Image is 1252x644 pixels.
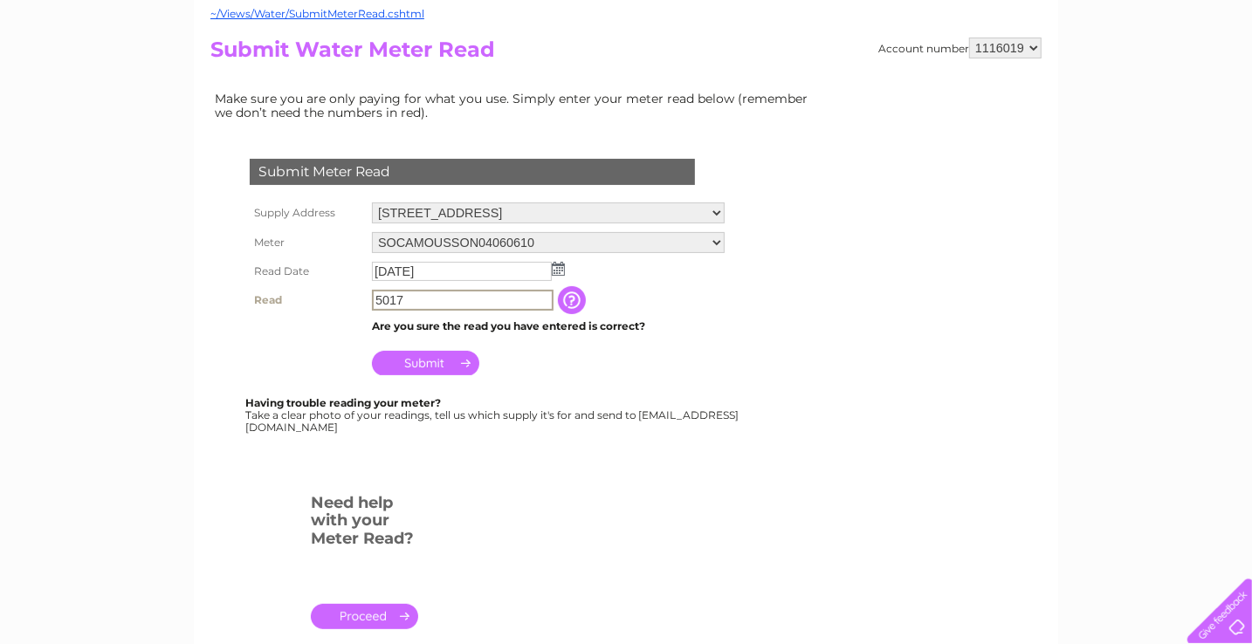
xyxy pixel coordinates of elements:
[245,198,368,228] th: Supply Address
[988,74,1027,87] a: Energy
[945,74,978,87] a: Water
[1100,74,1125,87] a: Blog
[1194,74,1235,87] a: Log out
[215,10,1040,85] div: Clear Business is a trading name of Verastar Limited (registered in [GEOGRAPHIC_DATA] No. 3667643...
[1037,74,1090,87] a: Telecoms
[210,87,822,124] td: Make sure you are only paying for what you use. Simply enter your meter read below (remember we d...
[245,396,441,409] b: Having trouble reading your meter?
[245,397,741,433] div: Take a clear photo of your readings, tell us which supply it's for and send to [EMAIL_ADDRESS][DO...
[372,351,479,375] input: Submit
[552,262,565,276] img: ...
[368,315,729,338] td: Are you sure the read you have entered is correct?
[311,604,418,629] a: .
[923,9,1043,31] a: 0333 014 3131
[1136,74,1179,87] a: Contact
[245,285,368,315] th: Read
[878,38,1042,58] div: Account number
[245,257,368,285] th: Read Date
[558,286,589,314] input: Information
[245,228,368,257] th: Meter
[210,7,424,20] a: ~/Views/Water/SubmitMeterRead.cshtml
[44,45,133,99] img: logo.png
[210,38,1042,71] h2: Submit Water Meter Read
[311,490,418,557] h3: Need help with your Meter Read?
[250,159,695,185] div: Submit Meter Read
